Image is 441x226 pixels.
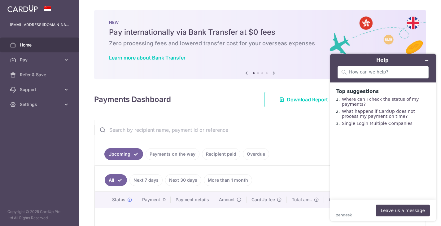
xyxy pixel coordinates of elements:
a: Overdue [243,148,269,160]
input: Search by recipient name, payment id or reference [94,120,411,140]
p: [EMAIL_ADDRESS][DOMAIN_NAME] [10,22,69,28]
span: Status [112,197,125,203]
img: Bank transfer banner [94,10,426,79]
span: CardUp fee [251,197,275,203]
a: Recipient paid [202,148,240,160]
a: Upcoming [104,148,143,160]
h5: Pay internationally via Bank Transfer at $0 fees [109,27,411,37]
a: All [105,174,127,186]
span: Amount [219,197,235,203]
a: Learn more about Bank Transfer [109,55,186,61]
span: Pay [20,57,61,63]
img: CardUp [7,5,38,12]
h4: Payments Dashboard [94,94,171,105]
a: Next 7 days [129,174,163,186]
span: Help [14,4,27,10]
h6: Zero processing fees and lowered transfer cost for your overseas expenses [109,40,411,47]
a: Download Report [264,92,343,107]
a: Payments on the way [146,148,199,160]
span: Settings [20,101,61,108]
span: Total amt. [292,197,312,203]
iframe: Find more information here [325,49,441,226]
span: Refer & Save [20,72,61,78]
a: Next 30 days [165,174,201,186]
a: More than 1 month [204,174,252,186]
th: Payment details [171,192,214,208]
span: Download Report [287,96,328,103]
p: NEW [109,20,411,25]
span: Support [20,86,61,93]
span: Home [20,42,61,48]
th: Payment ID [137,192,171,208]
